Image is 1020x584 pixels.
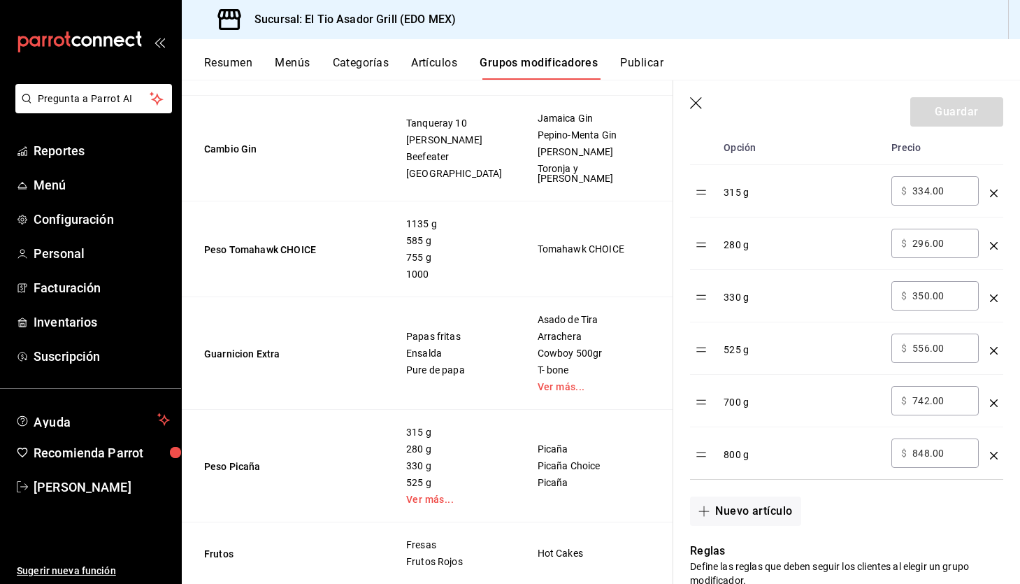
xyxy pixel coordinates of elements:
span: T- bone [538,365,634,375]
span: 1135 g [406,219,503,229]
button: actions [668,460,682,473]
button: Categorías [333,56,389,80]
span: [PERSON_NAME] [406,135,503,145]
span: $ [901,448,907,458]
span: Toronja y [PERSON_NAME] [538,164,634,183]
span: Sugerir nueva función [17,564,170,578]
span: Cowboy 500gr [538,348,634,358]
span: 1000 [406,269,503,279]
span: Pure de papa [406,365,503,375]
button: actions [668,243,682,257]
button: actions [668,347,682,361]
button: Guarnicion Extra [204,347,372,361]
span: Ensalda [406,348,503,358]
span: Pregunta a Parrot AI [38,92,150,106]
p: Reglas [690,543,1003,560]
span: Menú [34,176,170,194]
button: open_drawer_menu [154,36,165,48]
button: actions [668,142,682,156]
span: $ [901,396,907,406]
span: Papas fritas [406,332,503,341]
div: 330 g [724,281,880,304]
button: Publicar [620,56,663,80]
div: 280 g [724,229,880,252]
span: [PERSON_NAME] [538,147,634,157]
span: Reportes [34,141,170,160]
span: 585 g [406,236,503,245]
button: Nuevo artículo [690,497,800,526]
div: 525 g [724,334,880,357]
span: Inventarios [34,313,170,332]
button: Menús [275,56,310,80]
span: Tanqueray 10 [406,118,503,128]
span: 315 g [406,427,503,437]
span: Hot Cakes [538,548,634,558]
span: Suscripción [34,347,170,366]
a: Ver más... [406,494,503,504]
button: Peso Picaña [204,460,372,473]
span: Fresas [406,540,503,550]
span: Arrachera [538,332,634,341]
button: Artículos [411,56,457,80]
span: Asado de Tira [538,315,634,325]
button: Frutos [204,547,372,561]
div: 800 g [724,439,880,462]
span: $ [901,343,907,353]
button: Peso Tomahawk CHOICE [204,243,372,257]
span: Frutos Rojos [406,557,503,567]
span: Personal [34,244,170,263]
span: Picaña [538,478,634,487]
button: Resumen [204,56,252,80]
div: 700 g [724,386,880,409]
a: Pregunta a Parrot AI [10,101,172,116]
span: Facturación [34,278,170,297]
table: optionsTable [690,131,1003,479]
span: $ [901,186,907,196]
span: [PERSON_NAME] [34,478,170,497]
span: 755 g [406,252,503,262]
a: Ver más... [538,382,634,392]
span: $ [901,238,907,248]
span: Picaña Choice [538,461,634,471]
span: Jamaica Gin [538,113,634,123]
button: actions [668,547,682,561]
span: 525 g [406,478,503,487]
button: Pregunta a Parrot AI [15,84,172,113]
th: Precio [886,131,984,165]
span: Tomahawk CHOICE [538,244,634,254]
span: 330 g [406,461,503,471]
h3: Sucursal: El Tio Asador Grill (EDO MEX) [243,11,456,28]
span: Recomienda Parrot [34,443,170,462]
th: Opción [718,131,886,165]
span: Ayuda [34,411,152,428]
span: 280 g [406,444,503,454]
span: Configuración [34,210,170,229]
span: [GEOGRAPHIC_DATA] [406,169,503,178]
span: Picaña [538,444,634,454]
div: 315 g [724,176,880,199]
span: $ [901,291,907,301]
span: Beefeater [406,152,503,162]
div: navigation tabs [204,56,1020,80]
button: Cambio Gin [204,142,372,156]
span: Pepino-Menta Gin [538,130,634,140]
button: Grupos modificadores [480,56,598,80]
